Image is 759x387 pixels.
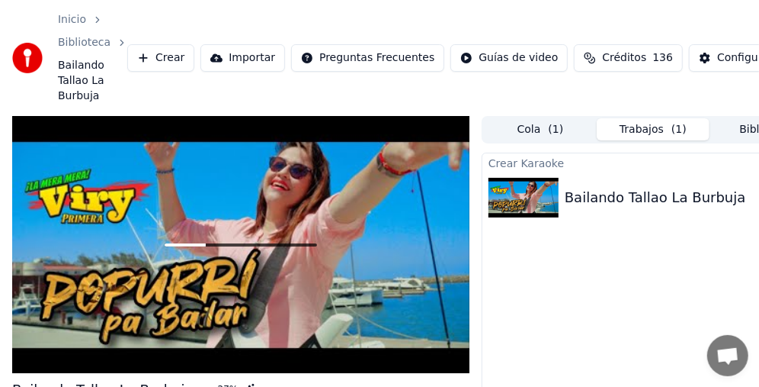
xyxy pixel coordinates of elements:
[548,122,563,137] span: ( 1 )
[565,187,746,208] div: Bailando Tallao La Burbuja
[58,12,86,27] a: Inicio
[58,58,127,104] span: Bailando Tallao La Burbuja
[12,43,43,73] img: youka
[58,12,127,104] nav: breadcrumb
[574,44,683,72] button: Créditos136
[450,44,568,72] button: Guías de video
[291,44,444,72] button: Preguntas Frecuentes
[671,122,687,137] span: ( 1 )
[484,118,597,140] button: Cola
[597,118,709,140] button: Trabajos
[707,335,748,376] a: Chat abierto
[200,44,285,72] button: Importar
[602,50,646,66] span: Créditos
[127,44,194,72] button: Crear
[58,35,110,50] a: Biblioteca
[652,50,673,66] span: 136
